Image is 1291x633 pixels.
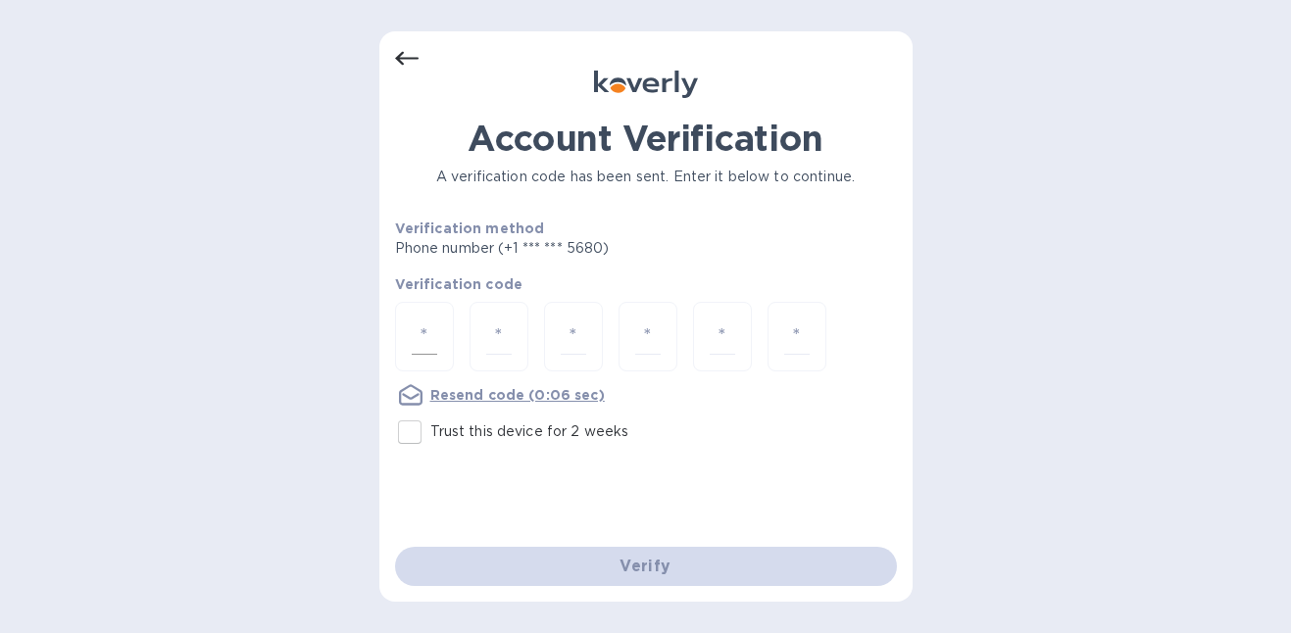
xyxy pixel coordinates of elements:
u: Resend code (0:06 sec) [430,387,605,403]
p: Phone number (+1 *** *** 5680) [395,238,760,259]
p: A verification code has been sent. Enter it below to continue. [395,167,897,187]
h1: Account Verification [395,118,897,159]
p: Trust this device for 2 weeks [430,421,629,442]
b: Verification method [395,220,545,236]
p: Verification code [395,274,897,294]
